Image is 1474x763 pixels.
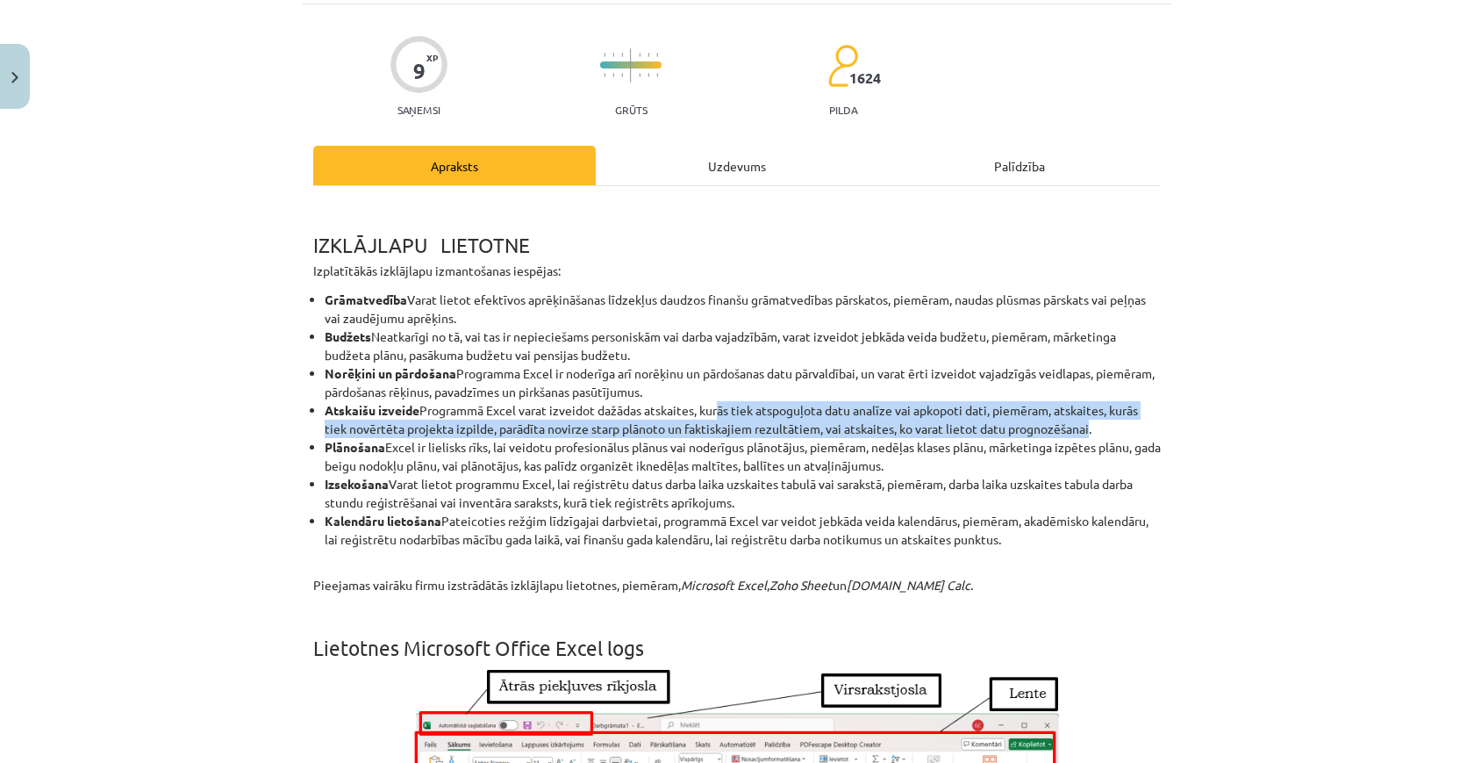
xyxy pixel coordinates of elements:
[313,558,1161,594] p: Pieejamas vairāku firmu izstrādātās izklājlapu lietotnes, piemēram, , un .
[325,328,1161,364] li: Neatkarīgi no tā, vai tas ir nepieciešams personiskām vai darba vajadzībām, varat izveidot jebkād...
[325,513,441,529] strong: Kalendāru lietošana
[656,53,658,57] img: icon-short-line-57e1e144782c952c97e751825c79c345078a6d821885a25fce030b3d8c18986b.svg
[596,146,878,185] div: Uzdevums
[648,73,649,77] img: icon-short-line-57e1e144782c952c97e751825c79c345078a6d821885a25fce030b3d8c18986b.svg
[827,44,858,88] img: students-c634bb4e5e11cddfef0936a35e636f08e4e9abd3cc4e673bd6f9a4125e45ecb1.svg
[621,53,623,57] img: icon-short-line-57e1e144782c952c97e751825c79c345078a6d821885a25fce030b3d8c18986b.svg
[612,53,614,57] img: icon-short-line-57e1e144782c952c97e751825c79c345078a6d821885a25fce030b3d8c18986b.svg
[325,512,1161,549] li: Pateicoties režģim līdzīgajai darbvietai, programmā Excel var veidot jebkāda veida kalendārus, pi...
[325,365,456,381] strong: Norēķini un pārdošana
[648,53,649,57] img: icon-short-line-57e1e144782c952c97e751825c79c345078a6d821885a25fce030b3d8c18986b.svg
[878,146,1161,185] div: Palīdzība
[604,73,605,77] img: icon-short-line-57e1e144782c952c97e751825c79c345078a6d821885a25fce030b3d8c18986b.svg
[325,402,419,418] strong: Atskaišu izveide
[313,605,1161,659] h1: Lietotnes Microsoft Office Excel logs
[769,577,833,593] em: Zoho Sheet
[621,73,623,77] img: icon-short-line-57e1e144782c952c97e751825c79c345078a6d821885a25fce030b3d8c18986b.svg
[325,401,1161,438] li: Programmā Excel varat izveidot dažādas atskaites, kurās tiek atspoguļota datu analīze vai apkopot...
[639,73,640,77] img: icon-short-line-57e1e144782c952c97e751825c79c345078a6d821885a25fce030b3d8c18986b.svg
[325,292,407,307] strong: Grāmatvedība
[11,72,18,83] img: icon-close-lesson-0947bae3869378f0d4975bcd49f059093ad1ed9edebbc8119c70593378902aed.svg
[656,73,658,77] img: icon-short-line-57e1e144782c952c97e751825c79c345078a6d821885a25fce030b3d8c18986b.svg
[639,53,640,57] img: icon-short-line-57e1e144782c952c97e751825c79c345078a6d821885a25fce030b3d8c18986b.svg
[829,104,857,116] p: pilda
[313,146,596,185] div: Apraksts
[390,104,447,116] p: Saņemsi
[325,364,1161,401] li: Programma Excel ir noderīga arī norēķinu un pārdošanas datu pārvaldībai, un varat ērti izveidot v...
[325,438,1161,475] li: Excel ir lielisks rīks, lai veidotu profesionālus plānus vai noderīgus plānotājus, piemēram, nedē...
[325,291,1161,328] li: Varat lietot efektīvos aprēķināšanas līdzekļus daudzos finanšu grāmatvedības pārskatos, piemēram,...
[325,328,371,344] strong: Budžets
[413,59,426,83] div: 9
[681,577,767,593] em: Microsoft Excel
[325,475,1161,512] li: Varat lietot programmu Excel, lai reģistrētu datus darba laika uzskaites tabulā vai sarakstā, pie...
[604,53,605,57] img: icon-short-line-57e1e144782c952c97e751825c79c345078a6d821885a25fce030b3d8c18986b.svg
[313,262,1161,280] p: Izplatītākās izklājlapu izmantošanas iespējas:
[615,104,648,116] p: Grūts
[847,577,970,593] em: [DOMAIN_NAME] Calc
[849,70,881,86] span: 1624
[313,202,1161,256] h1: IZKLĀJLAPU LIETOTNE
[325,439,385,455] strong: Plānošana
[612,73,614,77] img: icon-short-line-57e1e144782c952c97e751825c79c345078a6d821885a25fce030b3d8c18986b.svg
[630,48,632,83] img: icon-long-line-d9ea69661e0d244f92f715978eff75569469978d946b2353a9bb055b3ed8787d.svg
[426,53,438,62] span: XP
[325,476,389,492] strong: Izsekošana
